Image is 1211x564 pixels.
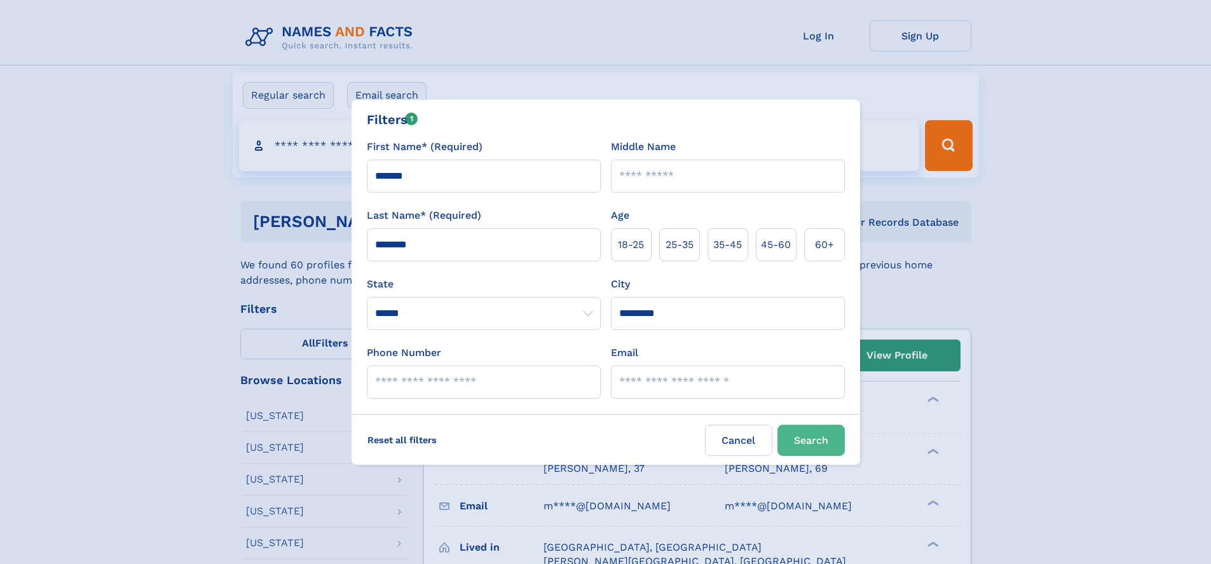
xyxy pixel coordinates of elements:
label: First Name* (Required) [367,139,482,155]
label: City [611,277,630,292]
label: Middle Name [611,139,676,155]
label: Cancel [705,425,772,456]
label: Phone Number [367,345,441,361]
span: 45‑60 [761,237,791,252]
span: 18‑25 [618,237,644,252]
div: Filters [367,110,418,129]
span: 60+ [815,237,834,252]
label: Email [611,345,638,361]
label: Age [611,208,629,223]
label: Reset all filters [359,425,445,455]
span: 25‑35 [666,237,694,252]
button: Search [777,425,845,456]
label: Last Name* (Required) [367,208,481,223]
label: State [367,277,601,292]
span: 35‑45 [713,237,742,252]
